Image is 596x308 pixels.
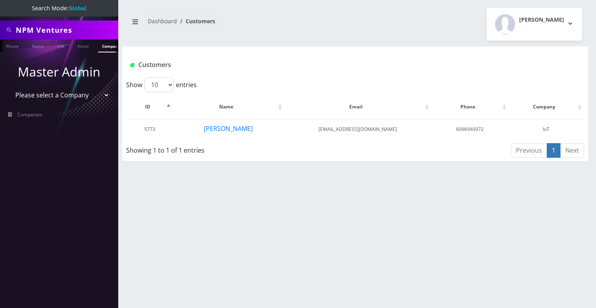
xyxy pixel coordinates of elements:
[17,111,42,118] span: Companies
[487,8,582,41] button: [PERSON_NAME]
[127,95,172,118] th: ID: activate to sort column descending
[148,17,177,25] a: Dashboard
[16,22,116,37] input: Search All Companies
[98,39,125,52] a: Company
[285,95,431,118] th: Email: activate to sort column ascending
[432,119,508,139] td: 6096940972
[53,39,68,52] a: SIM
[130,61,503,69] h1: Customers
[144,77,174,92] select: Showentries
[560,143,584,158] a: Next
[177,17,215,25] li: Customers
[509,95,583,118] th: Company: activate to sort column ascending
[2,39,22,52] a: Phone
[69,4,86,12] strong: Global
[203,123,253,134] button: [PERSON_NAME]
[74,39,93,52] a: Email
[32,4,86,12] span: Search Mode:
[28,39,48,52] a: Name
[509,119,583,139] td: IoT
[126,77,197,92] label: Show entries
[285,119,431,139] td: [EMAIL_ADDRESS][DOMAIN_NAME]
[128,13,349,35] nav: breadcrumb
[547,143,561,158] a: 1
[126,142,311,155] div: Showing 1 to 1 of 1 entries
[127,119,172,139] td: 5773
[511,143,547,158] a: Previous
[432,95,508,118] th: Phone: activate to sort column ascending
[519,17,564,23] h2: [PERSON_NAME]
[173,95,284,118] th: Name: activate to sort column ascending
